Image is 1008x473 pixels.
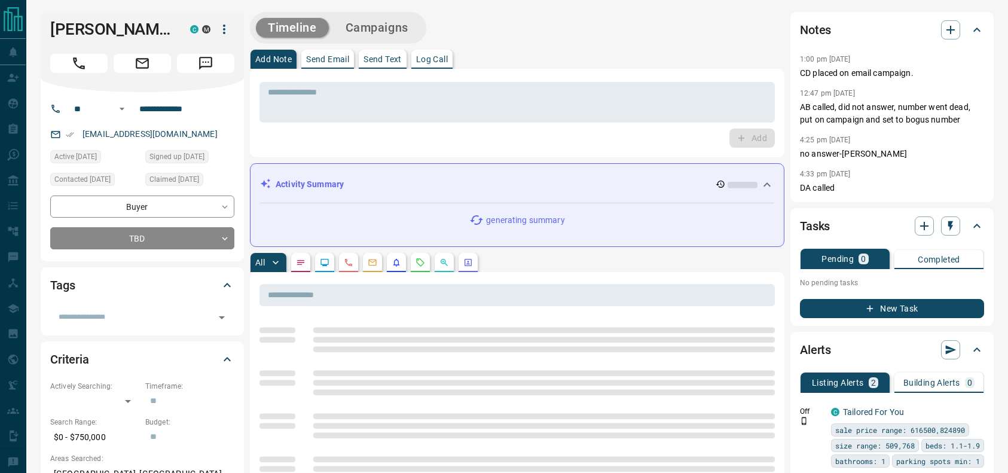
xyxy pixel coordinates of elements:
[50,271,234,300] div: Tags
[50,173,139,190] div: Tue Nov 12 2024
[50,20,172,39] h1: [PERSON_NAME]
[800,148,984,160] p: no answer-[PERSON_NAME]
[306,55,349,63] p: Send Email
[800,274,984,292] p: No pending tasks
[800,299,984,318] button: New Task
[145,417,234,428] p: Budget:
[260,173,774,196] div: Activity Summary
[800,20,831,39] h2: Notes
[800,417,808,425] svg: Push Notification Only
[50,196,234,218] div: Buyer
[800,182,984,194] p: DA called
[256,18,329,38] button: Timeline
[50,417,139,428] p: Search Range:
[276,178,344,191] p: Activity Summary
[463,258,473,267] svg: Agent Actions
[392,258,401,267] svg: Listing Alerts
[54,151,97,163] span: Active [DATE]
[800,101,984,126] p: AB called, did not answer, number went dead, put on campaign and set to bogus number
[925,440,980,451] span: beds: 1.1-1.9
[368,258,377,267] svg: Emails
[843,407,904,417] a: Tailored For You
[255,258,265,267] p: All
[334,18,420,38] button: Campaigns
[835,455,885,467] span: bathrooms: 1
[918,255,960,264] p: Completed
[50,428,139,447] p: $0 - $750,000
[114,54,171,73] span: Email
[213,309,230,326] button: Open
[50,54,108,73] span: Call
[145,173,234,190] div: Tue Mar 22 2022
[255,55,292,63] p: Add Note
[800,89,855,97] p: 12:47 pm [DATE]
[903,379,960,387] p: Building Alerts
[344,258,353,267] svg: Calls
[800,16,984,44] div: Notes
[83,129,218,139] a: [EMAIL_ADDRESS][DOMAIN_NAME]
[50,227,234,249] div: TBD
[812,379,864,387] p: Listing Alerts
[800,55,851,63] p: 1:00 pm [DATE]
[115,102,129,116] button: Open
[861,255,866,263] p: 0
[50,276,75,295] h2: Tags
[50,150,139,167] div: Mon Aug 04 2025
[800,170,851,178] p: 4:33 pm [DATE]
[149,173,199,185] span: Claimed [DATE]
[831,408,839,416] div: condos.ca
[835,440,915,451] span: size range: 509,768
[800,406,824,417] p: Off
[50,345,234,374] div: Criteria
[967,379,972,387] p: 0
[50,350,89,369] h2: Criteria
[871,379,876,387] p: 2
[320,258,329,267] svg: Lead Browsing Activity
[66,130,74,139] svg: Email Verified
[896,455,980,467] span: parking spots min: 1
[416,55,448,63] p: Log Call
[800,340,831,359] h2: Alerts
[800,216,830,236] h2: Tasks
[800,136,851,144] p: 4:25 pm [DATE]
[145,381,234,392] p: Timeframe:
[50,381,139,392] p: Actively Searching:
[296,258,306,267] svg: Notes
[800,335,984,364] div: Alerts
[821,255,854,263] p: Pending
[800,212,984,240] div: Tasks
[145,150,234,167] div: Wed Apr 07 2021
[486,214,564,227] p: generating summary
[364,55,402,63] p: Send Text
[190,25,198,33] div: condos.ca
[416,258,425,267] svg: Requests
[439,258,449,267] svg: Opportunities
[835,424,965,436] span: sale price range: 616500,824890
[50,453,234,464] p: Areas Searched:
[202,25,210,33] div: mrloft.ca
[149,151,204,163] span: Signed up [DATE]
[177,54,234,73] span: Message
[800,67,984,80] p: CD placed on email campaign.
[54,173,111,185] span: Contacted [DATE]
